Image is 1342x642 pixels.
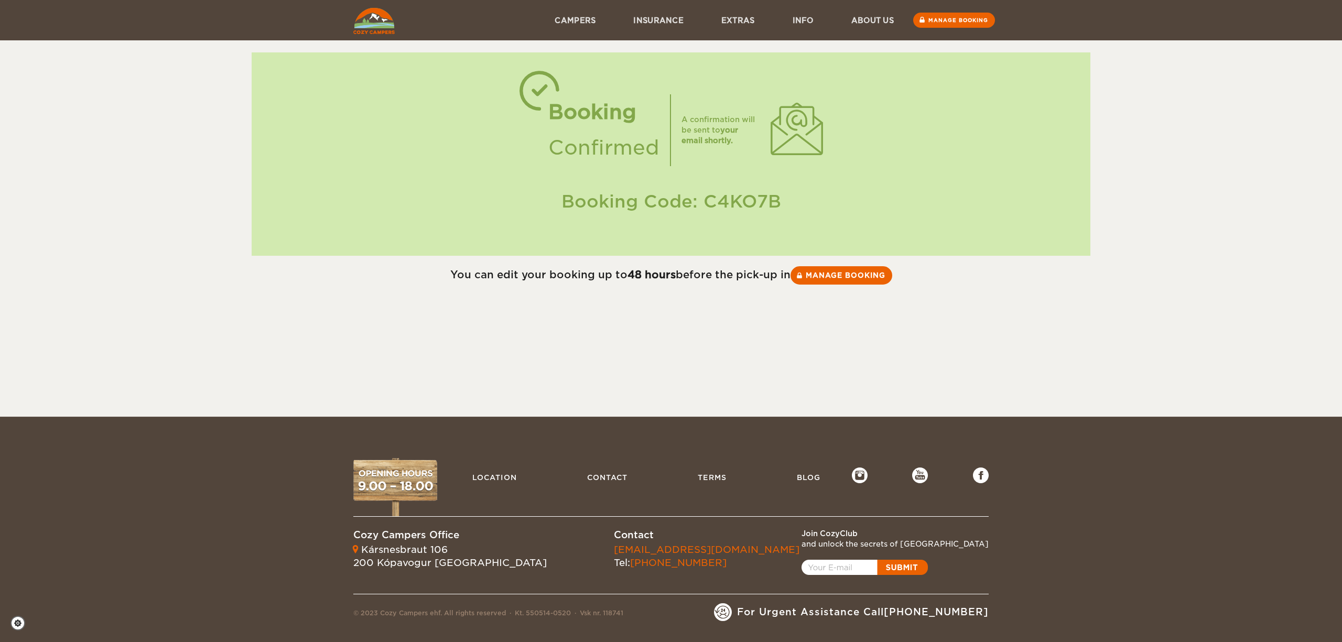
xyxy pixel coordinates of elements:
[353,543,547,570] div: Kársnesbraut 106 200 Kópavogur [GEOGRAPHIC_DATA]
[10,616,32,630] a: Cookie settings
[802,560,928,575] a: Open popup
[353,608,623,621] div: © 2023 Cozy Campers ehf. All rights reserved Kt. 550514-0520 Vsk nr. 118741
[467,467,522,487] a: Location
[692,467,732,487] a: Terms
[681,114,760,146] div: A confirmation will be sent to
[614,528,799,542] div: Contact
[548,94,659,130] div: Booking
[737,605,989,619] span: For Urgent Assistance Call
[614,543,799,570] div: Tel:
[802,528,989,539] div: Join CozyClub
[913,13,995,28] a: Manage booking
[791,266,892,285] a: Manage booking
[614,544,799,555] a: [EMAIL_ADDRESS][DOMAIN_NAME]
[353,528,547,542] div: Cozy Campers Office
[627,268,676,281] strong: 48 hours
[630,557,727,568] a: [PHONE_NUMBER]
[353,8,395,34] img: Cozy Campers
[548,130,659,166] div: Confirmed
[582,467,633,487] a: Contact
[262,189,1080,214] div: Booking Code: C4KO7B
[792,467,826,487] a: Blog
[802,539,989,549] div: and unlock the secrets of [GEOGRAPHIC_DATA]
[884,606,989,617] a: [PHONE_NUMBER]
